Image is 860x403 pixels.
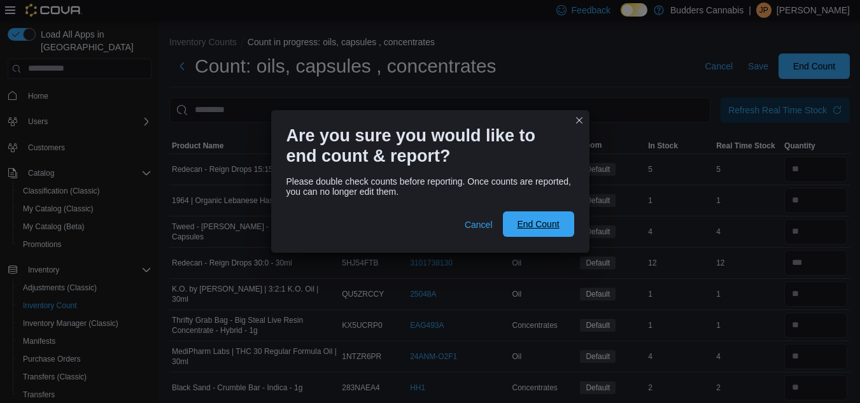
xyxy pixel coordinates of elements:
button: Closes this modal window [572,113,587,128]
button: End Count [503,211,574,237]
button: Cancel [460,212,498,237]
span: Cancel [465,218,493,231]
div: Please double check counts before reporting. Once counts are reported, you can no longer edit them. [286,176,574,197]
span: End Count [517,218,559,230]
h1: Are you sure you would like to end count & report? [286,125,564,166]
